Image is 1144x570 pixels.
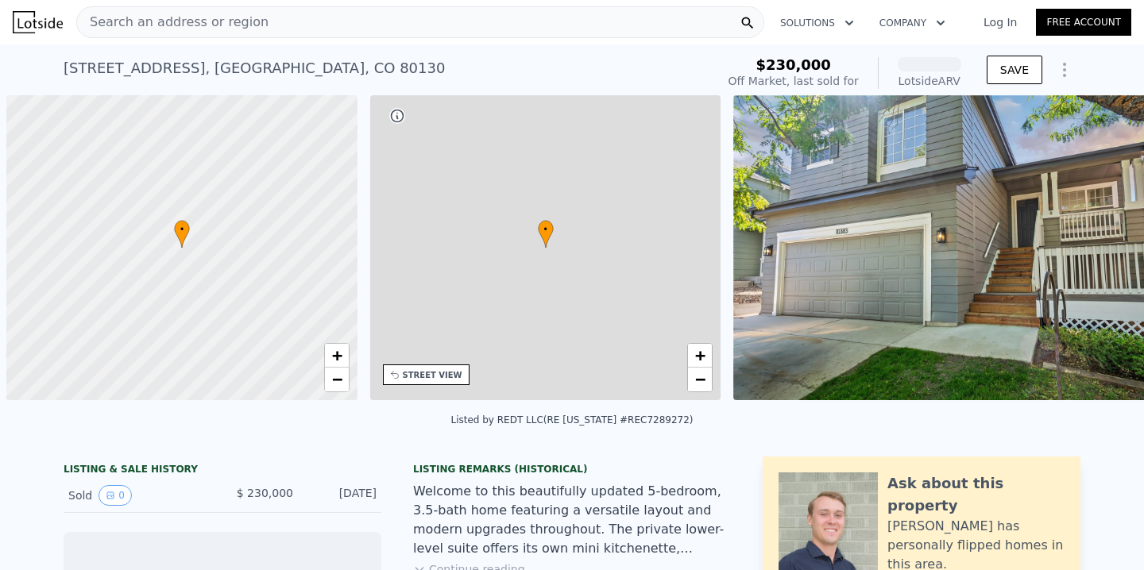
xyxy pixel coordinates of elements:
span: $230,000 [756,56,831,73]
div: Off Market, last sold for [729,73,859,89]
div: STREET VIEW [403,369,462,381]
div: Listed by REDT LLC (RE [US_STATE] #REC7289272) [450,414,693,426]
div: LISTING & SALE HISTORY [64,463,381,479]
span: − [331,369,342,389]
div: [STREET_ADDRESS] , [GEOGRAPHIC_DATA] , CO 80130 [64,57,445,79]
span: + [331,345,342,365]
div: • [538,220,554,248]
button: SAVE [987,56,1042,84]
span: + [695,345,705,365]
a: Zoom out [325,368,349,391]
div: [DATE] [306,485,377,506]
span: • [538,222,554,237]
span: Search an address or region [77,13,269,32]
button: View historical data [99,485,132,506]
div: Sold [68,485,210,506]
button: Company [867,9,958,37]
span: • [174,222,190,237]
a: Free Account [1036,9,1131,36]
button: Show Options [1049,54,1080,86]
a: Zoom out [688,368,712,391]
a: Zoom in [325,344,349,368]
button: Solutions [767,9,867,37]
a: Log In [964,14,1036,30]
div: Lotside ARV [898,73,961,89]
a: Zoom in [688,344,712,368]
span: $ 230,000 [237,487,293,499]
img: Lotside [13,11,63,33]
div: Ask about this property [887,472,1065,517]
div: Listing Remarks (Historical) [413,463,731,476]
div: • [174,220,190,248]
div: Welcome to this beautifully updated 5-bedroom, 3.5-bath home featuring a versatile layout and mod... [413,482,731,558]
span: − [695,369,705,389]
